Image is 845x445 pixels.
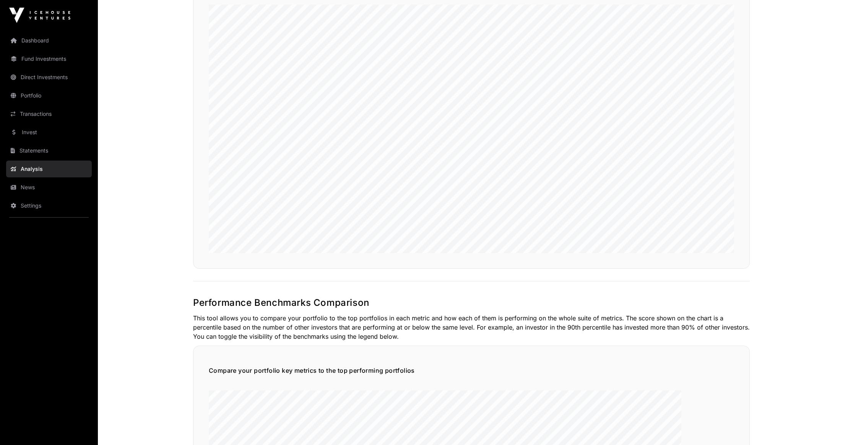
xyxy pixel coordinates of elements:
[193,313,750,341] p: This tool allows you to compare your portfolio to the top portfolios in each metric and how each ...
[6,179,92,196] a: News
[807,408,845,445] iframe: Chat Widget
[6,32,92,49] a: Dashboard
[6,142,92,159] a: Statements
[193,297,750,309] h2: Performance Benchmarks Comparison
[6,87,92,104] a: Portfolio
[6,106,92,122] a: Transactions
[6,124,92,141] a: Invest
[9,8,70,23] img: Icehouse Ventures Logo
[6,161,92,177] a: Analysis
[6,50,92,67] a: Fund Investments
[209,366,734,375] h5: Compare your portfolio key metrics to the top performing portfolios
[6,69,92,86] a: Direct Investments
[6,197,92,214] a: Settings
